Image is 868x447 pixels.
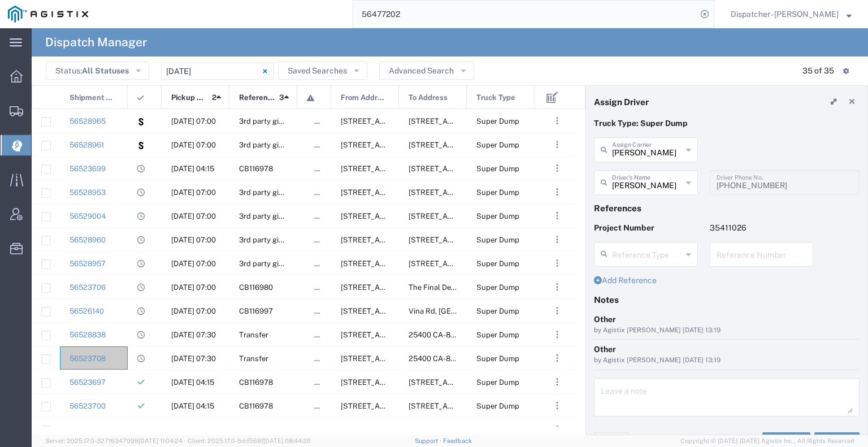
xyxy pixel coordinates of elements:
[476,307,519,315] span: Super Dump
[138,437,183,444] span: [DATE] 11:04:24
[314,236,331,244] span: false
[314,212,331,220] span: false
[70,141,104,149] a: 56528961
[70,259,106,268] a: 56528957
[239,259,304,268] span: 3rd party giveaway
[409,259,521,268] span: 32484 County Rd 24, Woodland, California, United States
[549,137,565,153] button: ...
[341,212,453,220] span: 7150 Meridian Rd, Vacaville, California, 95688, United States
[171,378,214,387] span: 08/19/2025, 04:15
[314,331,331,339] span: false
[171,331,216,339] span: 08/19/2025, 07:30
[239,283,273,292] span: CB116980
[341,378,514,387] span: 6501 Florin Perkins Rd, Sacramento, California, United States
[556,423,558,436] span: . . .
[82,66,129,75] span: All Statuses
[263,437,311,444] span: [DATE] 08:44:20
[556,114,558,128] span: . . .
[802,65,834,77] div: 35 of 35
[341,117,453,125] span: 7150 Meridian Rd, Vacaville, California, 95688, United States
[314,402,331,410] span: false
[239,354,268,363] span: Transfer
[188,437,311,444] span: Client: 2025.17.0-5dd568f
[239,236,304,244] span: 3rd party giveaway
[476,378,519,387] span: Super Dump
[409,402,521,410] span: 10936 Iron Mountain Rd, Redding, California, United States
[594,294,860,305] h4: Notes
[476,188,519,197] span: Super Dump
[314,164,331,173] span: false
[476,164,519,173] span: Super Dump
[549,398,565,414] button: ...
[341,402,514,410] span: 6501 Florin Perkins Rd, Sacramento, California, United States
[70,283,106,292] a: 56523706
[379,62,474,80] button: Advanced Search
[314,378,331,387] span: false
[171,354,216,363] span: 08/19/2025, 07:30
[171,117,216,125] span: 08/19/2025, 07:00
[594,222,698,234] p: Project Number
[556,233,558,246] span: . . .
[70,354,106,363] a: 56523708
[476,331,519,339] span: Super Dump
[476,212,519,220] span: Super Dump
[171,307,216,315] span: 08/19/2025, 07:00
[556,375,558,389] span: . . .
[239,86,275,110] span: Reference
[46,62,149,80] button: Status:All Statuses
[341,259,453,268] span: 7150 Meridian Rd, Vacaville, California, 95688, United States
[594,276,657,285] a: Add Reference
[70,212,106,220] a: 56529004
[409,307,665,315] span: Vina Rd, Vina, California, 96092, United States
[549,208,565,224] button: ...
[171,402,214,410] span: 08/19/2025, 04:15
[239,117,304,125] span: 3rd party giveaway
[594,355,860,366] div: by Agistix [PERSON_NAME] [DATE] 13:19
[239,212,304,220] span: 3rd party giveaway
[409,141,521,149] span: 32484 County Rd 24, Woodland, California, United States
[594,203,860,213] h4: References
[341,307,514,315] span: 5365 Clark Rd, Paradise, California, 95969, United States
[314,354,331,363] span: false
[70,117,106,125] a: 56528965
[556,138,558,151] span: . . .
[476,402,519,410] span: Super Dump
[594,326,860,336] div: by Agistix [PERSON_NAME] [DATE] 13:19
[239,331,268,339] span: Transfer
[314,283,331,292] span: false
[341,283,453,292] span: 6400 Claim St, Placerville, California, United States
[341,188,453,197] span: 7150 Meridian Rd, Vacaville, California, 95688, United States
[549,350,565,366] button: ...
[314,188,331,197] span: false
[549,255,565,271] button: ...
[212,86,216,110] span: 2
[409,117,521,125] span: 32484 County Rd 24, Woodland, California, United States
[70,86,115,110] span: Shipment No.
[314,307,331,315] span: false
[239,402,273,410] span: CB116978
[70,378,106,387] a: 56523697
[171,212,216,220] span: 08/19/2025, 07:00
[314,117,331,125] span: false
[594,314,860,326] div: Other
[680,436,854,446] span: Copyright © [DATE]-[DATE] Agistix Inc., All Rights Reserved
[476,426,519,434] span: Super Dump
[70,307,104,315] a: 56526140
[549,184,565,200] button: ...
[549,160,565,176] button: ...
[314,426,331,434] span: false
[171,259,216,268] span: 08/19/2025, 07:00
[556,185,558,199] span: . . .
[341,236,453,244] span: 7150 Meridian Rd, Vacaville, California, 95688, United States
[730,7,852,21] button: Dispatcher - [PERSON_NAME]
[341,86,387,110] span: From Address
[556,399,558,413] span: . . .
[443,437,472,444] a: Feedback
[70,402,106,410] a: 56523700
[549,303,565,319] button: ...
[731,8,839,20] span: Dispatcher - Cameron Bowman
[476,117,519,125] span: Super Dump
[594,118,860,129] p: Truck Type: Super Dump
[549,279,565,295] button: ...
[171,141,216,149] span: 08/19/2025, 07:00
